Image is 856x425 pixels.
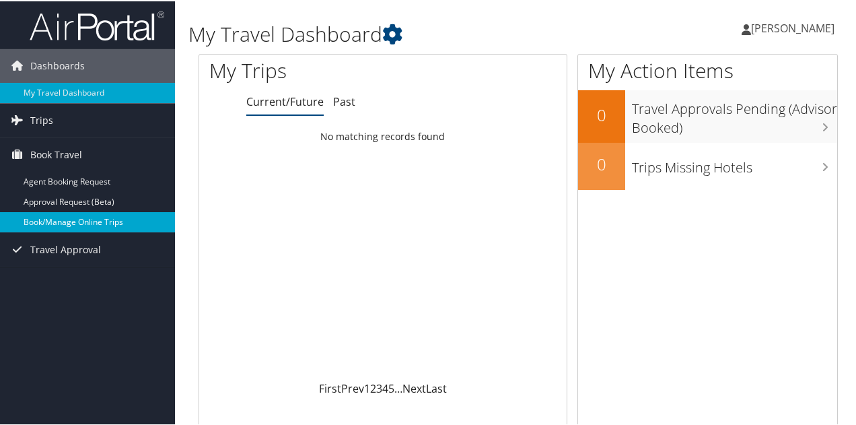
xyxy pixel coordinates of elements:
a: Past [333,93,355,108]
h1: My Action Items [578,55,837,84]
span: … [394,380,402,395]
span: Book Travel [30,137,82,170]
h1: My Travel Dashboard [188,19,628,47]
span: Travel Approval [30,232,101,265]
h3: Trips Missing Hotels [632,150,837,176]
h3: Travel Approvals Pending (Advisor Booked) [632,92,837,136]
a: Prev [341,380,364,395]
a: 0Travel Approvals Pending (Advisor Booked) [578,89,837,141]
a: 1 [364,380,370,395]
a: Current/Future [246,93,324,108]
a: Last [426,380,447,395]
span: [PERSON_NAME] [751,20,834,34]
span: Trips [30,102,53,136]
span: Dashboards [30,48,85,81]
a: Next [402,380,426,395]
h2: 0 [578,102,625,125]
a: [PERSON_NAME] [742,7,848,47]
a: 4 [382,380,388,395]
a: 2 [370,380,376,395]
td: No matching records found [199,123,567,148]
a: 5 [388,380,394,395]
a: 0Trips Missing Hotels [578,141,837,189]
img: airportal-logo.png [30,9,164,40]
a: 3 [376,380,382,395]
a: First [319,380,341,395]
h2: 0 [578,152,625,174]
h1: My Trips [209,55,403,84]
